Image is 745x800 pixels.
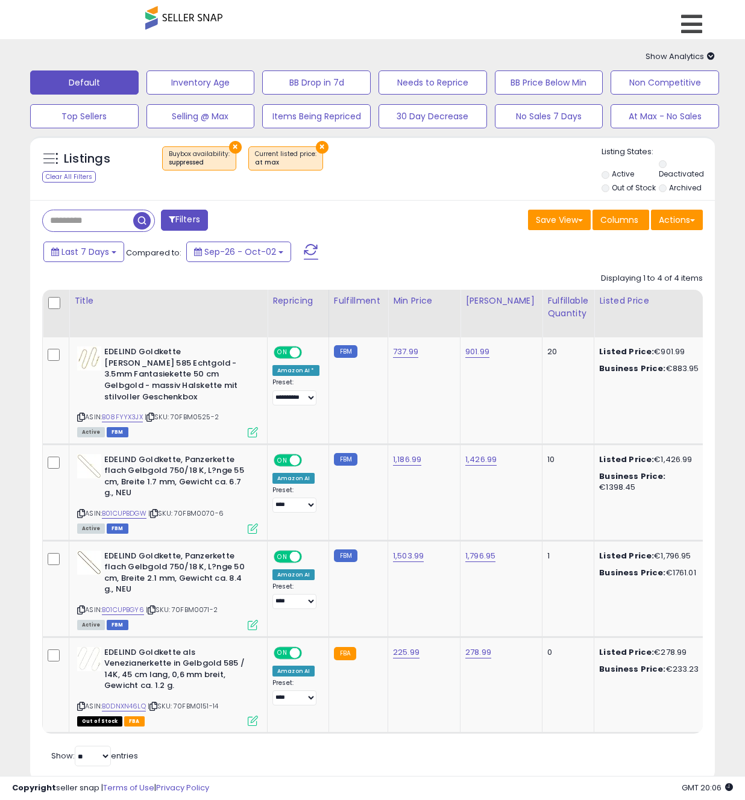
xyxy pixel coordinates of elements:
[599,346,654,357] b: Listed Price:
[611,70,719,95] button: Non Competitive
[334,549,357,562] small: FBM
[102,412,143,422] a: B08FYYX3JX
[651,210,703,230] button: Actions
[77,620,105,630] span: All listings currently available for purchase on Amazon
[465,346,489,358] a: 901.99
[334,453,357,466] small: FBM
[599,363,665,374] b: Business Price:
[393,346,418,358] a: 737.99
[465,646,491,658] a: 278.99
[126,247,181,258] span: Compared to:
[51,750,138,761] span: Show: entries
[547,295,589,320] div: Fulfillable Quantity
[12,783,209,794] div: seller snap | |
[77,454,101,478] img: 41V7bZUhr5L._SL40_.jpg
[300,348,319,358] span: OFF
[161,210,208,231] button: Filters
[148,508,224,518] span: | SKU: 70FBM0070-6
[102,701,146,711] a: B0DNXN46LQ
[316,141,328,154] button: ×
[393,295,455,307] div: Min Price
[104,551,251,598] b: EDELIND Goldkette, Panzerkette flach Gelbgold 750/18 K, L?nge 50 cm, Breite 2.1 mm, Gewicht ca. 8...
[599,647,699,658] div: €278.99
[30,104,139,128] button: Top Sellers
[599,567,665,578] b: Business Price:
[599,567,699,578] div: €1761.01
[262,104,371,128] button: Items Being Repriced
[612,169,634,179] label: Active
[61,246,109,258] span: Last 7 Days
[272,295,324,307] div: Repricing
[599,363,699,374] div: €883.95
[77,346,258,436] div: ASIN:
[77,427,105,437] span: All listings currently available for purchase on Amazon
[379,104,487,128] button: 30 Day Decrease
[272,378,319,405] div: Preset:
[646,51,715,62] span: Show Analytics
[64,151,110,167] h5: Listings
[465,295,537,307] div: [PERSON_NAME]
[169,149,230,167] span: Buybox availability :
[272,583,319,610] div: Preset:
[107,523,128,534] span: FBM
[124,716,145,727] span: FBA
[272,486,319,513] div: Preset:
[255,158,316,167] div: at max
[547,647,585,658] div: 0
[547,346,585,357] div: 20
[659,169,704,179] label: Deactivated
[465,550,495,562] a: 1,796.95
[42,171,96,183] div: Clear All Filters
[601,273,703,284] div: Displaying 1 to 4 of 4 items
[146,104,255,128] button: Selling @ Max
[77,551,258,629] div: ASIN:
[272,679,319,706] div: Preset:
[547,454,585,465] div: 10
[77,346,101,370] img: 41hcriRCzEL._SL40_.jpg
[669,183,702,193] label: Archived
[599,454,654,465] b: Listed Price:
[146,70,255,95] button: Inventory Age
[275,551,290,561] span: ON
[146,605,218,614] span: | SKU: 70FBM0071-2
[600,214,638,226] span: Columns
[599,663,665,675] b: Business Price:
[74,295,262,307] div: Title
[379,70,487,95] button: Needs to Reprice
[156,782,209,793] a: Privacy Policy
[602,146,715,158] p: Listing States:
[300,551,319,561] span: OFF
[599,295,703,307] div: Listed Price
[229,141,242,154] button: ×
[599,471,699,493] div: €1398.45
[682,782,733,793] span: 2025-10-10 20:06 GMT
[43,242,124,262] button: Last 7 Days
[275,455,290,465] span: ON
[300,455,319,465] span: OFF
[393,550,424,562] a: 1,503.99
[77,523,105,534] span: All listings currently available for purchase on Amazon
[599,550,654,561] b: Listed Price:
[611,104,719,128] button: At Max - No Sales
[102,508,146,519] a: B01CUPBDGW
[104,647,251,695] b: EDELIND Goldkette als Venezianerkette in Gelbgold 585 / 14K, 45 cm lang, 0,6 mm breit, Gewicht ca...
[599,454,699,465] div: €1,426.99
[148,701,218,711] span: | SKU: 70FBM0151-14
[599,664,699,675] div: €233.23
[495,104,603,128] button: No Sales 7 Days
[77,647,101,671] img: 315eY+f0kbL._SL40_.jpg
[77,551,101,575] img: 41t1R1jx5XL._SL40_.jpg
[102,605,144,615] a: B01CUPBGY6
[272,365,319,376] div: Amazon AI *
[104,454,251,502] b: EDELIND Goldkette, Panzerkette flach Gelbgold 750/18 K, L?nge 55 cm, Breite 1.7 mm, Gewicht ca. 6...
[107,620,128,630] span: FBM
[272,666,315,677] div: Amazon AI
[593,210,649,230] button: Columns
[528,210,591,230] button: Save View
[77,647,258,725] div: ASIN:
[262,70,371,95] button: BB Drop in 7d
[547,551,585,561] div: 1
[169,158,230,167] div: suppressed
[300,648,319,658] span: OFF
[334,345,357,358] small: FBM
